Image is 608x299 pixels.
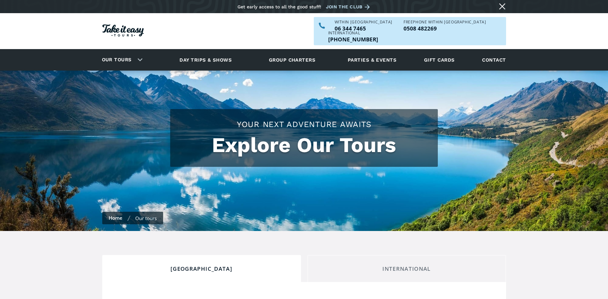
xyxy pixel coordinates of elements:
div: Our tours [135,215,157,221]
div: [GEOGRAPHIC_DATA] [108,265,296,272]
a: Call us freephone within NZ on 0508482269 [404,26,486,31]
a: Our tours [97,52,137,67]
a: Homepage [102,21,144,41]
div: Our tours [94,51,148,69]
p: [PHONE_NUMBER] [328,37,378,42]
img: Take it easy Tours logo [102,24,144,37]
a: Close message [497,1,507,12]
a: Contact [479,51,509,69]
a: Call us outside of NZ on +6463447465 [328,37,378,42]
a: Day trips & shows [171,51,240,69]
nav: breadcrumbs [102,212,163,224]
div: Freephone WITHIN [GEOGRAPHIC_DATA] [404,20,486,24]
a: Group charters [261,51,323,69]
div: International [328,31,378,35]
div: International [313,265,501,272]
a: Gift cards [421,51,458,69]
div: Get early access to all the good stuff! [237,4,321,9]
a: Join the club [326,3,372,11]
a: Call us within NZ on 063447465 [335,26,392,31]
p: 0508 482269 [404,26,486,31]
a: Home [109,215,122,221]
h2: Your Next Adventure Awaits [177,119,431,130]
div: WITHIN [GEOGRAPHIC_DATA] [335,20,392,24]
a: Parties & events [345,51,400,69]
h1: Explore Our Tours [177,133,431,157]
p: 06 344 7465 [335,26,392,31]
